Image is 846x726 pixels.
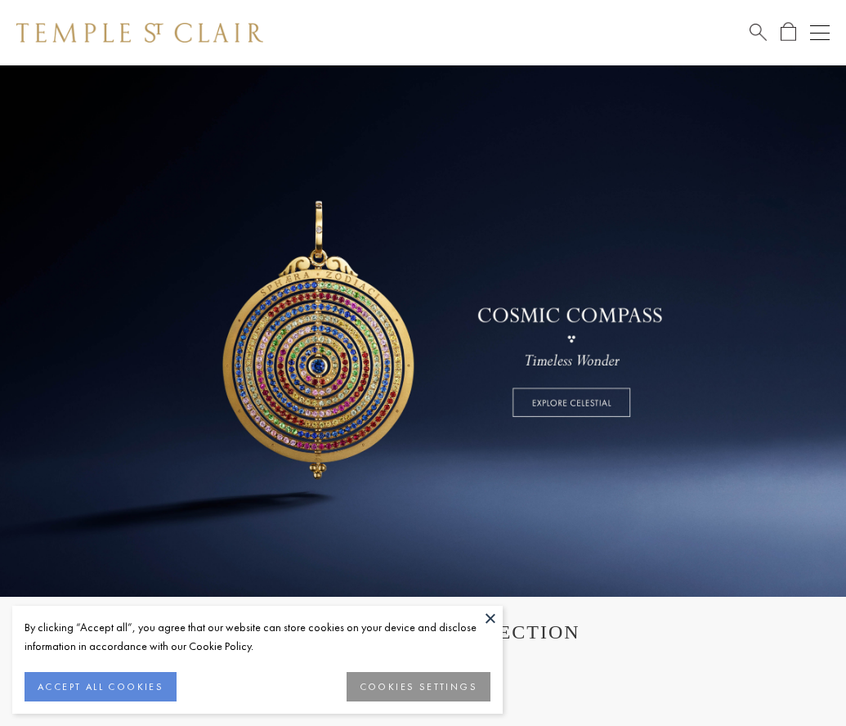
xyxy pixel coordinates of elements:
button: Open navigation [810,23,830,43]
div: By clicking “Accept all”, you agree that our website can store cookies on your device and disclos... [25,618,490,656]
img: Temple St. Clair [16,23,263,43]
a: Open Shopping Bag [781,22,796,43]
a: Search [750,22,767,43]
button: COOKIES SETTINGS [347,672,490,701]
button: ACCEPT ALL COOKIES [25,672,177,701]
